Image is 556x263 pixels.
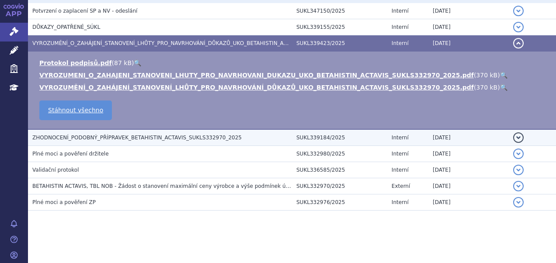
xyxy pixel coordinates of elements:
[392,135,409,141] span: Interní
[39,71,547,80] li: ( )
[39,83,547,92] li: ( )
[114,59,132,66] span: 87 kB
[292,146,387,162] td: SUKL332980/2025
[513,149,524,159] button: detail
[32,199,96,205] span: Plné moci a pověření ZP
[428,194,509,211] td: [DATE]
[513,165,524,175] button: detail
[392,199,409,205] span: Interní
[32,24,100,30] span: DŮKAZY_OPATŘENÉ_SÚKL
[428,178,509,194] td: [DATE]
[513,38,524,48] button: detail
[392,151,409,157] span: Interní
[428,129,509,146] td: [DATE]
[292,129,387,146] td: SUKL339184/2025
[39,72,474,79] a: VYROZUMENI_O_ZAHAJENI_STANOVENI_LHUTY_PRO_NAVRHOVANI_DUKAZU_UKO_BETAHISTIN_ACTAVIS_SUKLS332970_20...
[513,132,524,143] button: detail
[292,178,387,194] td: SUKL332970/2025
[513,22,524,32] button: detail
[39,59,112,66] a: Protokol podpisů.pdf
[134,59,141,66] a: 🔍
[392,167,409,173] span: Interní
[32,8,137,14] span: Potvrzení o zaplacení SP a NV - odeslání
[292,162,387,178] td: SUKL336585/2025
[392,8,409,14] span: Interní
[39,59,547,67] li: ( )
[392,183,410,189] span: Externí
[513,181,524,191] button: detail
[32,167,79,173] span: Validační protokol
[476,72,497,79] span: 370 kB
[39,100,112,120] a: Stáhnout všechno
[292,35,387,52] td: SUKL339423/2025
[513,197,524,208] button: detail
[32,40,357,46] span: VYROZUMĚNÍ_O_ZAHÁJENÍ_STANOVENÍ_LHŮTY_PRO_NAVRHOVÁNÍ_DŮKAZŮ_UKO_BETAHISTIN_ACTAVIS_SUKLS332970_2025
[32,183,321,189] span: BETAHISTIN ACTAVIS, TBL NOB - Žádost o stanovení maximální ceny výrobce a výše podmínek úhrady LP...
[428,162,509,178] td: [DATE]
[32,151,109,157] span: Plné moci a pověření držitele
[392,24,409,30] span: Interní
[292,19,387,35] td: SUKL339155/2025
[428,146,509,162] td: [DATE]
[476,84,497,91] span: 370 kB
[392,40,409,46] span: Interní
[32,135,242,141] span: ZHODNOCENÍ_PODOBNÝ_PŘÍPRAVEK_BETAHISTIN_ACTAVIS_SUKLS332970_2025
[292,194,387,211] td: SUKL332976/2025
[500,72,507,79] a: 🔍
[428,19,509,35] td: [DATE]
[428,35,509,52] td: [DATE]
[428,3,509,19] td: [DATE]
[500,84,507,91] a: 🔍
[292,3,387,19] td: SUKL347150/2025
[39,84,474,91] a: VYROZUMĚNÍ_O_ZAHÁJENÍ_STANOVENÍ_LHŮTY_PRO_NAVRHOVÁNÍ_DŮKAZŮ_UKO_BETAHISTIN_ACTAVIS_SUKLS332970_20...
[513,6,524,16] button: detail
